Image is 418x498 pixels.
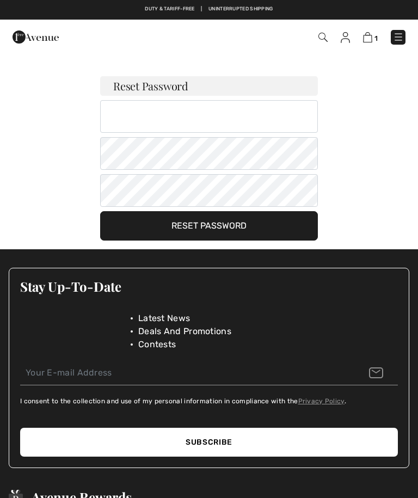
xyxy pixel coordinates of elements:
label: I consent to the collection and use of my personal information in compliance with the . [20,396,346,406]
span: Deals And Promotions [138,325,231,338]
a: 1 [363,32,378,43]
a: 1ère Avenue [13,32,59,41]
img: Menu [393,32,404,42]
h3: Stay Up-To-Date [20,279,398,293]
input: Your E-mail Address [20,361,398,385]
span: Contests [138,338,176,351]
span: 1 [374,34,378,42]
a: Privacy Policy [298,397,345,405]
span: Latest News [138,312,190,325]
button: Reset Password [100,211,318,241]
img: 1ère Avenue [13,26,59,48]
h3: Reset Password [100,76,318,96]
img: Shopping Bag [363,32,372,42]
button: Subscribe [20,428,398,457]
img: Search [318,33,328,42]
img: My Info [341,32,350,43]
